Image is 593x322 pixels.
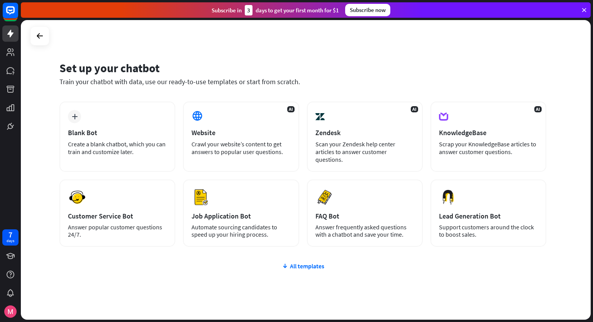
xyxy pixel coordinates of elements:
div: Job Application Bot [191,212,290,220]
div: Lead Generation Bot [439,212,538,220]
div: Support customers around the clock to boost sales. [439,224,538,238]
div: days [7,238,14,244]
div: Answer frequently asked questions with a chatbot and save your time. [315,224,414,238]
div: Zendesk [315,128,414,137]
div: Customer Service Bot [68,212,167,220]
div: Subscribe now [345,4,390,16]
a: 7 days [2,229,19,246]
div: 7 [8,231,12,238]
span: AI [287,106,295,112]
div: Answer popular customer questions 24/7. [68,224,167,238]
div: 3 [245,5,252,15]
div: Blank Bot [68,128,167,137]
div: Automate sourcing candidates to speed up your hiring process. [191,224,290,238]
div: KnowledgeBase [439,128,538,137]
div: Scrap your KnowledgeBase articles to answer customer questions. [439,140,538,156]
span: AI [411,106,418,112]
div: Create a blank chatbot, which you can train and customize later. [68,140,167,156]
div: Website [191,128,290,137]
div: Train your chatbot with data, use our ready-to-use templates or start from scratch. [59,77,546,86]
div: Crawl your website’s content to get answers to popular user questions. [191,140,290,156]
div: Set up your chatbot [59,61,546,75]
div: FAQ Bot [315,212,414,220]
span: AI [534,106,542,112]
i: plus [72,114,78,119]
div: All templates [59,262,546,270]
div: Scan your Zendesk help center articles to answer customer questions. [315,140,414,163]
div: Subscribe in days to get your first month for $1 [212,5,339,15]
